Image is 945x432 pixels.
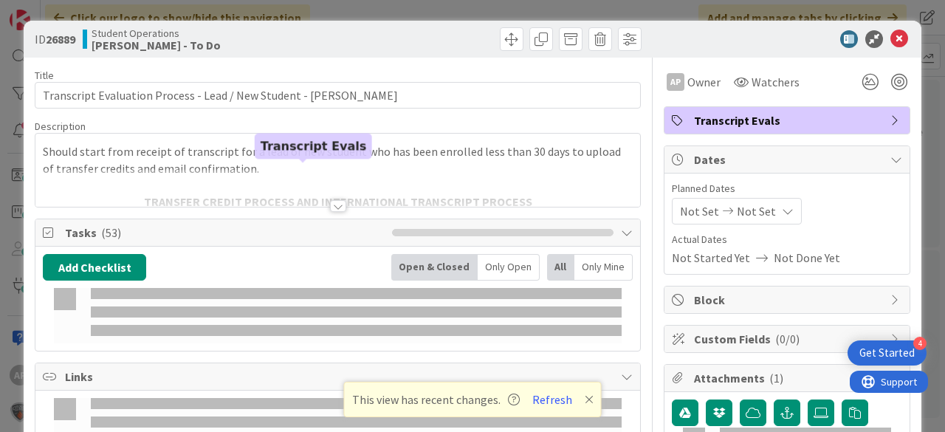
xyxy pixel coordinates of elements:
[261,139,366,153] h5: Transcript Evals
[694,369,883,387] span: Attachments
[46,32,75,47] b: 26889
[694,330,883,348] span: Custom Fields
[859,346,915,360] div: Get Started
[35,30,75,48] span: ID
[43,143,633,176] p: Should start from receipt of transcript for a lead or new student who has been enrolled less than...
[101,225,121,240] span: ( 53 )
[687,73,721,91] span: Owner
[774,249,840,267] span: Not Done Yet
[352,391,520,408] span: This view has recent changes.
[391,254,478,281] div: Open & Closed
[913,337,927,350] div: 4
[672,181,902,196] span: Planned Dates
[65,368,614,385] span: Links
[31,2,67,20] span: Support
[65,224,385,241] span: Tasks
[848,340,927,366] div: Open Get Started checklist, remaining modules: 4
[694,291,883,309] span: Block
[35,120,86,133] span: Description
[752,73,800,91] span: Watchers
[737,202,776,220] span: Not Set
[35,69,54,82] label: Title
[694,112,883,129] span: Transcript Evals
[43,254,146,281] button: Add Checklist
[667,73,684,91] div: AP
[574,254,633,281] div: Only Mine
[527,390,577,409] button: Refresh
[35,82,641,109] input: type card name here...
[680,202,719,220] span: Not Set
[92,39,221,51] b: [PERSON_NAME] - To Do
[92,27,221,39] span: Student Operations
[694,151,883,168] span: Dates
[775,332,800,346] span: ( 0/0 )
[672,249,750,267] span: Not Started Yet
[478,254,540,281] div: Only Open
[547,254,574,281] div: All
[672,232,902,247] span: Actual Dates
[769,371,783,385] span: ( 1 )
